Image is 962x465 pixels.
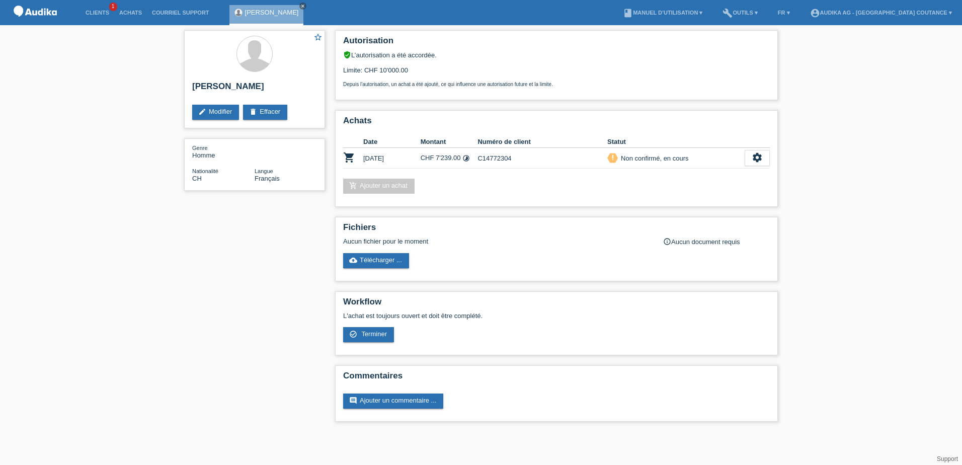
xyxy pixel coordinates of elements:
[81,10,114,16] a: Clients
[343,51,770,59] div: L’autorisation a été accordée.
[147,10,214,16] a: Courriel Support
[937,455,958,462] a: Support
[343,312,770,320] p: L'achat est toujours ouvert et doit être complété.
[343,297,770,312] h2: Workflow
[192,145,208,151] span: Genre
[805,10,957,16] a: account_circleAudika AG - [GEOGRAPHIC_DATA] Coutance ▾
[349,330,357,338] i: check_circle_outline
[109,3,117,11] span: 1
[192,105,239,120] a: editModifier
[343,222,770,238] h2: Fichiers
[243,105,287,120] a: deleteEffacer
[623,8,633,18] i: book
[198,108,206,116] i: edit
[421,148,478,169] td: CHF 7'239.00
[343,253,409,268] a: cloud_uploadTélécharger ...
[192,175,202,182] span: Suisse
[343,36,770,51] h2: Autorisation
[249,108,257,116] i: delete
[343,82,770,87] p: Depuis l’autorisation, un achat a été ajouté, ce qui influence une autorisation future et la limite.
[363,136,421,148] th: Date
[343,238,651,245] div: Aucun fichier pour le moment
[343,51,351,59] i: verified_user
[343,394,443,409] a: commentAjouter un commentaire ...
[462,154,470,162] i: 24 versements
[607,136,745,148] th: Statut
[349,397,357,405] i: comment
[313,33,323,43] a: star_border
[343,371,770,386] h2: Commentaires
[114,10,147,16] a: Achats
[10,20,60,27] a: POS — MF Group
[663,238,671,246] i: info_outline
[773,10,795,16] a: FR ▾
[477,148,607,169] td: C14772304
[245,9,299,16] a: [PERSON_NAME]
[618,10,707,16] a: bookManuel d’utilisation ▾
[299,3,306,10] a: close
[752,152,763,163] i: settings
[363,148,421,169] td: [DATE]
[343,151,355,164] i: POSP00026458
[343,179,415,194] a: add_shopping_cartAjouter un achat
[343,116,770,131] h2: Achats
[192,82,317,97] h2: [PERSON_NAME]
[618,153,688,164] div: Non confirmé, en cours
[349,182,357,190] i: add_shopping_cart
[349,256,357,264] i: cloud_upload
[723,8,733,18] i: build
[343,59,770,87] div: Limite: CHF 10'000.00
[255,168,273,174] span: Langue
[300,4,305,9] i: close
[361,330,387,338] span: Terminer
[810,8,820,18] i: account_circle
[192,144,255,159] div: Homme
[313,33,323,42] i: star_border
[421,136,478,148] th: Montant
[343,327,394,342] a: check_circle_outline Terminer
[663,238,770,246] div: Aucun document requis
[717,10,762,16] a: buildOutils ▾
[192,168,218,174] span: Nationalité
[609,154,616,161] i: priority_high
[255,175,280,182] span: Français
[477,136,607,148] th: Numéro de client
